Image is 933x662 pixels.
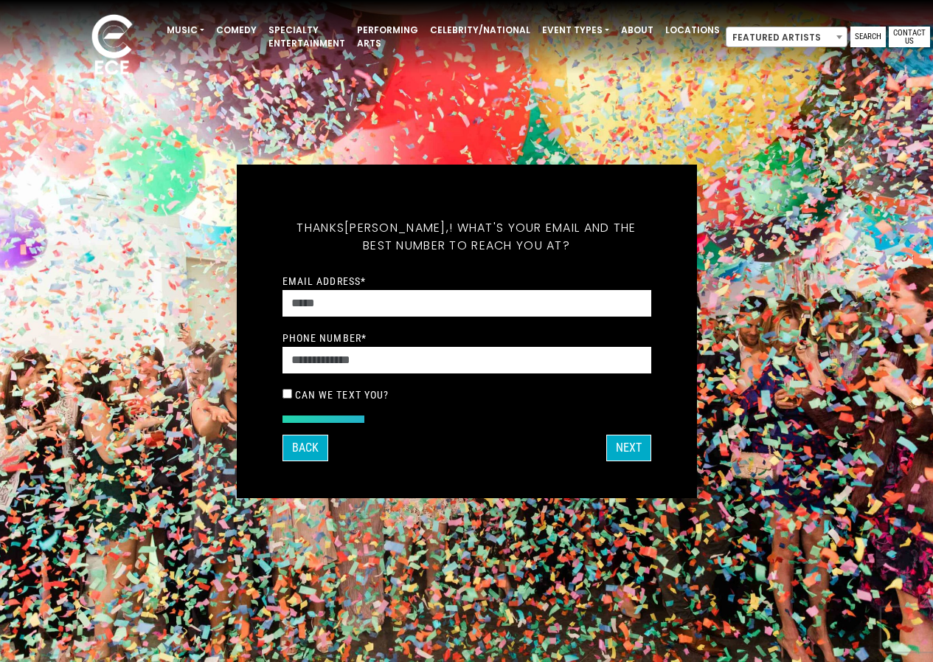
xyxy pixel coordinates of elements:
[295,388,389,401] label: Can we text you?
[263,18,351,56] a: Specialty Entertainment
[424,18,536,43] a: Celebrity/National
[282,275,367,288] label: Email Address
[659,18,726,43] a: Locations
[889,27,930,47] a: Contact Us
[344,219,449,236] span: [PERSON_NAME],
[75,10,149,82] img: ece_new_logo_whitev2-1.png
[536,18,615,43] a: Event Types
[606,435,651,461] button: Next
[282,435,328,461] button: Back
[210,18,263,43] a: Comedy
[282,201,651,272] h5: Thanks ! What's your email and the best number to reach you at?
[282,331,367,345] label: Phone Number
[351,18,424,56] a: Performing Arts
[726,27,847,48] span: Featured Artists
[161,18,210,43] a: Music
[850,27,886,47] a: Search
[615,18,659,43] a: About
[726,27,847,47] span: Featured Artists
